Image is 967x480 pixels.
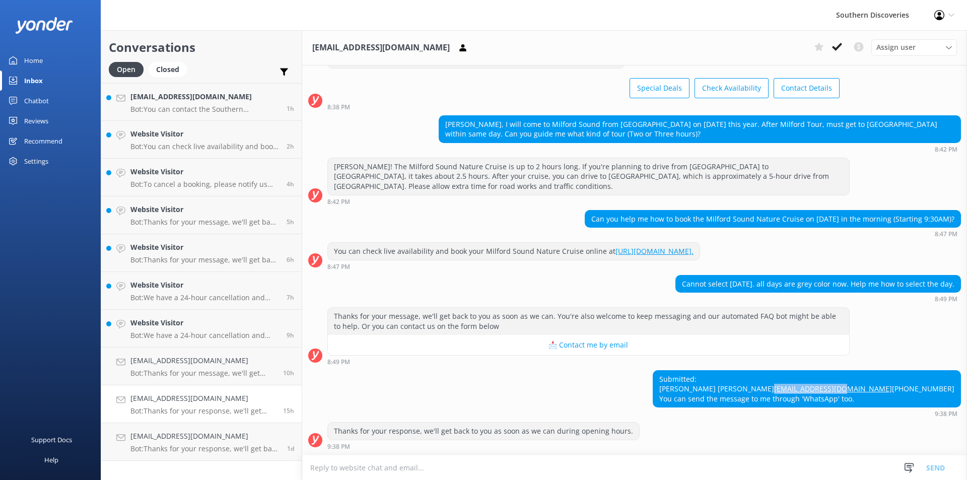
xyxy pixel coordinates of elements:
h4: Website Visitor [130,128,279,140]
h4: Website Visitor [130,166,279,177]
p: Bot: Thanks for your response, we'll get back to you as soon as we can during opening hours. [130,406,275,416]
div: Home [24,50,43,71]
div: Assign User [871,39,957,55]
div: You can check live availability and book your Milford Sound Nature Cruise online at [328,243,700,260]
h4: [EMAIL_ADDRESS][DOMAIN_NAME] [130,91,279,102]
a: Website VisitorBot:Thanks for your message, we'll get back to you as soon as we can. You're also ... [101,196,302,234]
strong: 8:49 PM [327,359,350,365]
strong: 9:38 PM [935,411,957,417]
p: Bot: Thanks for your message, we'll get back to you as soon as we can. You're also welcome to kee... [130,369,275,378]
div: Sep 30 2025 08:42pm (UTC +13:00) Pacific/Auckland [439,146,961,153]
strong: 8:38 PM [327,104,350,110]
div: Sep 30 2025 08:49pm (UTC +13:00) Pacific/Auckland [327,358,850,365]
div: Closed [149,62,187,77]
span: Oct 01 2025 07:07am (UTC +13:00) Pacific/Auckland [287,255,294,264]
span: Oct 01 2025 11:10am (UTC +13:00) Pacific/Auckland [287,142,294,151]
strong: 8:49 PM [935,296,957,302]
h4: Website Visitor [130,204,279,215]
strong: 8:47 PM [327,264,350,270]
div: Help [44,450,58,470]
a: [EMAIL_ADDRESS][DOMAIN_NAME]Bot:Thanks for your response, we'll get back to you as soon as we can... [101,423,302,461]
span: Assign user [876,42,916,53]
p: Bot: To cancel a booking, please notify us more than 24 hours before departure. You can contact u... [130,180,279,189]
h4: [EMAIL_ADDRESS][DOMAIN_NAME] [130,355,275,366]
a: Website VisitorBot:To cancel a booking, please notify us more than 24 hours before departure. You... [101,159,302,196]
div: Sep 30 2025 09:38pm (UTC +13:00) Pacific/Auckland [653,410,961,417]
div: Cannot select [DATE]. all days are grey color now. Help me how to select the day. [676,276,960,293]
p: Bot: Thanks for your message, we'll get back to you as soon as we can. You're also welcome to kee... [130,218,279,227]
div: Settings [24,151,48,171]
div: Chatbot [24,91,49,111]
div: Submitted: [PERSON_NAME] [PERSON_NAME] [PHONE_NUMBER] You can send the message to me through 'Wha... [653,371,960,407]
a: [EMAIL_ADDRESS][DOMAIN_NAME]Bot:Thanks for your message, we'll get back to you as soon as we can.... [101,348,302,385]
span: Sep 30 2025 09:38pm (UTC +13:00) Pacific/Auckland [283,406,294,415]
h4: Website Visitor [130,317,279,328]
a: Website VisitorBot:We have a 24-hour cancellation and amendment policy. If you notify us more tha... [101,310,302,348]
span: Oct 01 2025 04:09am (UTC +13:00) Pacific/Auckland [287,331,294,339]
p: Bot: We have a 24-hour cancellation and amendment policy. Notify us more than 24 hours before dep... [130,293,279,302]
span: Oct 01 2025 02:34am (UTC +13:00) Pacific/Auckland [283,369,294,377]
div: [PERSON_NAME], I will come to Milford Sound from [GEOGRAPHIC_DATA] on [DATE] this year. After Mil... [439,116,960,143]
div: Sep 30 2025 08:47pm (UTC +13:00) Pacific/Auckland [327,263,700,270]
button: Special Deals [630,78,689,98]
span: Oct 01 2025 12:11pm (UTC +13:00) Pacific/Auckland [287,104,294,113]
button: Contact Details [774,78,840,98]
a: [EMAIL_ADDRESS][DOMAIN_NAME] [774,384,892,393]
span: Sep 29 2025 10:40pm (UTC +13:00) Pacific/Auckland [287,444,294,453]
a: Closed [149,63,192,75]
div: Sep 30 2025 08:47pm (UTC +13:00) Pacific/Auckland [585,230,961,237]
button: Check Availability [695,78,769,98]
div: Can you help me how to book the Milford Sound Nature Cruise on [DATE] in the morning (Starting 9:... [585,211,960,228]
div: Sep 30 2025 08:38pm (UTC +13:00) Pacific/Auckland [327,103,840,110]
strong: 8:47 PM [935,231,957,237]
div: Sep 30 2025 09:38pm (UTC +13:00) Pacific/Auckland [327,443,640,450]
p: Bot: Thanks for your message, we'll get back to you as soon as we can. You're also welcome to kee... [130,255,279,264]
a: [URL][DOMAIN_NAME]. [615,246,694,256]
p: Bot: Thanks for your response, we'll get back to you as soon as we can during opening hours. [130,444,280,453]
div: Sep 30 2025 08:49pm (UTC +13:00) Pacific/Auckland [675,295,961,302]
strong: 9:38 PM [327,444,350,450]
h4: [EMAIL_ADDRESS][DOMAIN_NAME] [130,393,275,404]
a: [EMAIL_ADDRESS][DOMAIN_NAME]Bot:Thanks for your response, we'll get back to you as soon as we can... [101,385,302,423]
h4: Website Visitor [130,242,279,253]
a: Website VisitorBot:Thanks for your message, we'll get back to you as soon as we can. You're also ... [101,234,302,272]
div: Support Docs [31,430,72,450]
strong: 8:42 PM [327,199,350,205]
p: Bot: You can check live availability and book your Milford Sound adventure on our website! [130,142,279,151]
span: Oct 01 2025 09:13am (UTC +13:00) Pacific/Auckland [287,180,294,188]
div: Recommend [24,131,62,151]
div: [PERSON_NAME]! The Milford Sound Nature Cruise is up to 2 hours long. If you're planning to drive... [328,158,849,195]
div: Thanks for your response, we'll get back to you as soon as we can during opening hours. [328,423,639,440]
div: Thanks for your message, we'll get back to you as soon as we can. You're also welcome to keep mes... [328,308,849,334]
a: Website VisitorBot:We have a 24-hour cancellation and amendment policy. Notify us more than 24 ho... [101,272,302,310]
a: Website VisitorBot:You can check live availability and book your Milford Sound adventure on our w... [101,121,302,159]
strong: 8:42 PM [935,147,957,153]
div: Open [109,62,144,77]
span: Oct 01 2025 07:17am (UTC +13:00) Pacific/Auckland [287,218,294,226]
a: Open [109,63,149,75]
img: yonder-white-logo.png [15,17,73,34]
p: Bot: We have a 24-hour cancellation and amendment policy. If you notify us more than 24 hours bef... [130,331,279,340]
h4: Website Visitor [130,280,279,291]
div: Reviews [24,111,48,131]
button: 📩 Contact me by email [328,335,849,355]
div: Sep 30 2025 08:42pm (UTC +13:00) Pacific/Auckland [327,198,850,205]
a: [EMAIL_ADDRESS][DOMAIN_NAME]Bot:You can contact the Southern Discoveries team by phone at [PHONE_... [101,83,302,121]
p: Bot: You can contact the Southern Discoveries team by phone at [PHONE_NUMBER] within [GEOGRAPHIC_... [130,105,279,114]
div: Inbox [24,71,43,91]
span: Oct 01 2025 05:28am (UTC +13:00) Pacific/Auckland [287,293,294,302]
h2: Conversations [109,38,294,57]
h3: [EMAIL_ADDRESS][DOMAIN_NAME] [312,41,450,54]
h4: [EMAIL_ADDRESS][DOMAIN_NAME] [130,431,280,442]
